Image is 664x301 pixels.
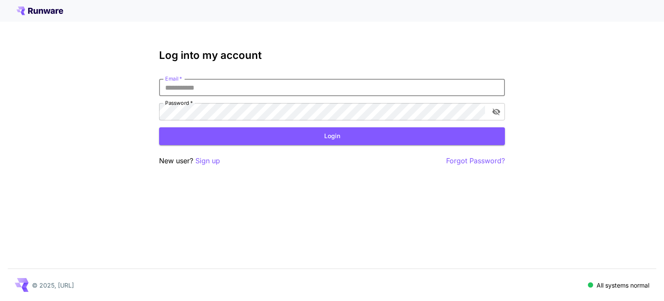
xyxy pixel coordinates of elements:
[195,155,220,166] button: Sign up
[488,104,504,120] button: toggle password visibility
[165,75,182,82] label: Email
[446,155,505,166] button: Forgot Password?
[597,281,649,290] p: All systems normal
[32,281,74,290] p: © 2025, [URL]
[165,99,193,107] label: Password
[159,49,505,61] h3: Log into my account
[159,127,505,145] button: Login
[159,155,220,166] p: New user?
